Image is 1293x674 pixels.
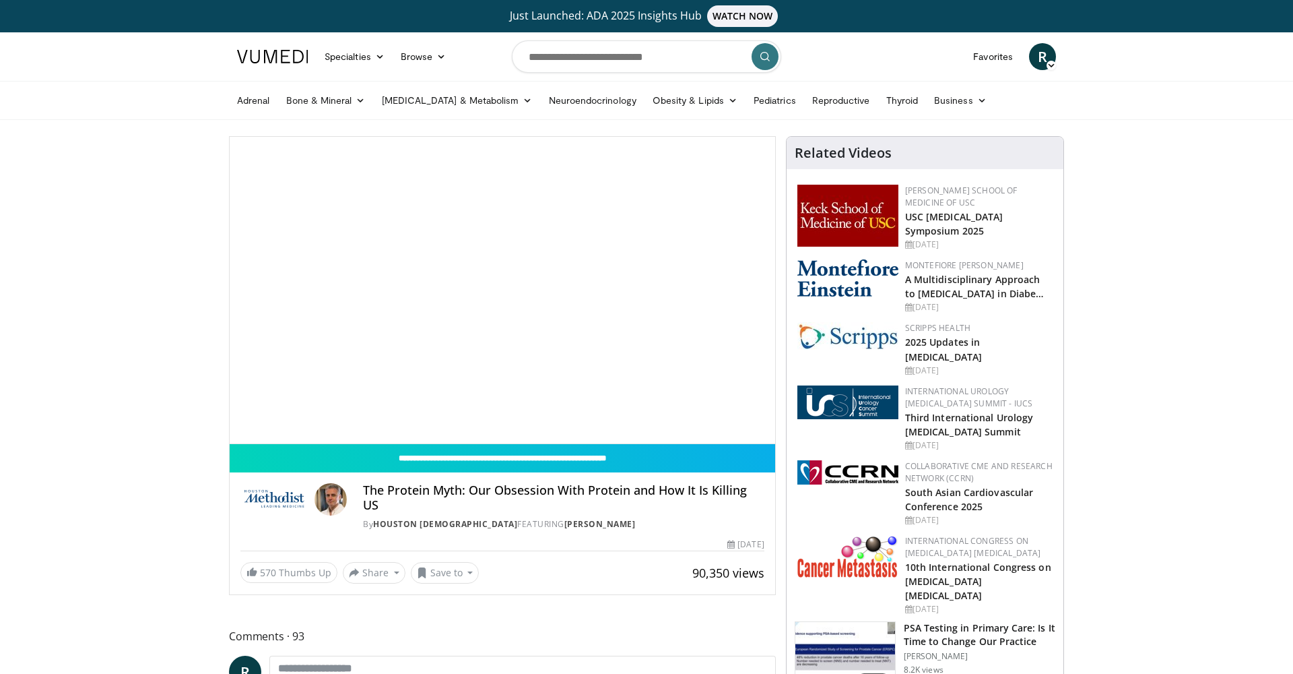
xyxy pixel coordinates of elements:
[905,603,1053,615] div: [DATE]
[237,50,308,63] img: VuMedi Logo
[905,273,1045,300] a: A Multidisciplinary Approach to [MEDICAL_DATA] in Diabe…
[564,518,636,530] a: [PERSON_NAME]
[905,185,1018,208] a: [PERSON_NAME] School of Medicine of USC
[878,87,927,114] a: Thyroid
[239,5,1054,27] a: Just Launched: ADA 2025 Insights HubWATCH NOW
[229,627,776,645] span: Comments 93
[317,43,393,70] a: Specialties
[343,562,405,584] button: Share
[363,483,764,512] h4: The Protein Myth: Our Obsession With Protein and How It Is Killing US
[797,460,898,485] img: a04ee3ba-8487-4636-b0fb-5e8d268f3737.png.150x105_q85_autocrop_double_scale_upscale_version-0.2.png
[240,483,309,516] img: Houston Methodist
[905,561,1051,602] a: 10th International Congress on [MEDICAL_DATA] [MEDICAL_DATA]
[797,185,898,247] img: 7b941f1f-d101-407a-8bfa-07bd47db01ba.png.150x105_q85_autocrop_double_scale_upscale_version-0.2.jpg
[797,535,898,578] img: 6ff8bc22-9509-4454-a4f8-ac79dd3b8976.png.150x105_q85_autocrop_double_scale_upscale_version-0.2.png
[905,514,1053,526] div: [DATE]
[905,239,1053,251] div: [DATE]
[905,386,1033,409] a: International Urology [MEDICAL_DATA] Summit - IUCS
[727,539,764,551] div: [DATE]
[797,386,898,419] img: 62fb9566-9173-4071-bcb6-e47c745411c0.png.150x105_q85_autocrop_double_scale_upscale_version-0.2.png
[541,87,644,114] a: Neuroendocrinology
[229,87,278,114] a: Adrenal
[904,621,1055,648] h3: PSA Testing in Primary Care: Is It Time to Change Our Practice
[314,483,347,516] img: Avatar
[926,87,995,114] a: Business
[373,518,517,530] a: Houston [DEMOGRAPHIC_DATA]
[797,259,898,297] img: b0142b4c-93a1-4b58-8f91-5265c282693c.png.150x105_q85_autocrop_double_scale_upscale_version-0.2.png
[512,40,781,73] input: Search topics, interventions
[804,87,878,114] a: Reproductive
[905,486,1034,513] a: South Asian Cardiovascular Conference 2025
[965,43,1021,70] a: Favorites
[905,439,1053,452] div: [DATE]
[644,87,745,114] a: Obesity & Lipids
[905,411,1034,438] a: Third International Urology [MEDICAL_DATA] Summit
[905,259,1024,271] a: Montefiore [PERSON_NAME]
[363,518,764,530] div: By FEATURING
[260,566,276,579] span: 570
[797,322,898,350] img: c9f2b0b7-b02a-4276-a72a-b0cbb4230bc1.jpg.150x105_q85_autocrop_double_scale_upscale_version-0.2.jpg
[411,562,479,584] button: Save to
[707,5,778,27] span: WATCH NOW
[905,210,1003,237] a: USC [MEDICAL_DATA] Symposium 2025
[393,43,455,70] a: Browse
[905,336,982,363] a: 2025 Updates in [MEDICAL_DATA]
[278,87,374,114] a: Bone & Mineral
[795,145,892,161] h4: Related Videos
[905,301,1053,313] div: [DATE]
[692,565,764,581] span: 90,350 views
[240,562,337,583] a: 570 Thumbs Up
[905,460,1053,484] a: Collaborative CME and Research Network (CCRN)
[904,651,1055,662] p: [PERSON_NAME]
[745,87,804,114] a: Pediatrics
[1029,43,1056,70] a: R
[905,365,1053,377] div: [DATE]
[230,137,775,444] video-js: Video Player
[374,87,541,114] a: [MEDICAL_DATA] & Metabolism
[905,535,1041,559] a: International Congress on [MEDICAL_DATA] [MEDICAL_DATA]
[905,322,970,334] a: Scripps Health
